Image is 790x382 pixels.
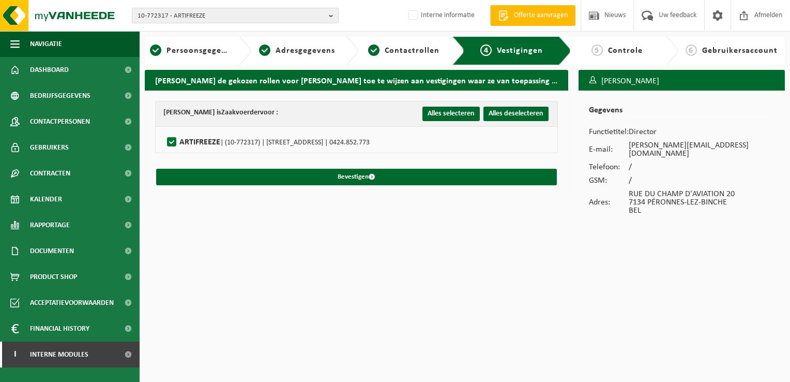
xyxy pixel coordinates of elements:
span: Vestigingen [497,47,543,55]
label: ARTIFREEZE [165,135,370,150]
a: 2Adresgegevens [256,45,337,57]
h2: Gegevens [589,106,774,120]
span: Gebruikersaccount [702,47,778,55]
span: 2 [259,45,270,56]
button: Bevestigen [156,169,557,185]
span: Kalender [30,186,62,212]
span: Persoonsgegevens [166,47,239,55]
span: Acceptatievoorwaarden [30,290,114,316]
span: Contactpersonen [30,109,90,135]
span: Contactrollen [385,47,439,55]
span: 4 [480,45,492,56]
span: Financial History [30,316,89,342]
span: 3 [368,45,379,56]
td: GSM: [589,174,629,187]
h3: [PERSON_NAME] [579,70,785,93]
span: Offerte aanvragen [511,10,570,21]
span: Bedrijfsgegevens [30,83,90,109]
span: I [10,342,20,368]
div: [PERSON_NAME] is voor : [163,107,278,119]
span: Adresgegevens [276,47,335,55]
span: Interne modules [30,342,88,368]
td: E-mail: [589,139,629,160]
td: Functietitel: [589,125,629,139]
span: Navigatie [30,31,62,57]
span: Documenten [30,238,74,264]
span: Product Shop [30,264,77,290]
span: 1 [150,45,161,56]
span: Gebruikers [30,135,69,160]
td: / [629,174,774,187]
td: Telefoon: [589,160,629,174]
span: 10-772317 - ARTIFREEZE [138,8,325,24]
span: | (10-772317) | [STREET_ADDRESS] | 0424.852.773 [220,139,370,146]
button: Alles selecteren [422,107,480,121]
span: 5 [591,45,603,56]
a: Offerte aanvragen [490,5,575,26]
span: Dashboard [30,57,69,83]
button: 10-772317 - ARTIFREEZE [132,8,339,23]
td: Adres: [589,187,629,217]
span: 6 [686,45,697,56]
td: [PERSON_NAME][EMAIL_ADDRESS][DOMAIN_NAME] [629,139,774,160]
td: Director [629,125,774,139]
td: / [629,160,774,174]
strong: Zaakvoerder [221,109,260,116]
span: Controle [608,47,643,55]
td: RUE DU CHAMP D'AVIATION 20 7134 PÉRONNES-LEZ-BINCHE BEL [629,187,774,217]
a: 3Contactrollen [363,45,444,57]
button: Alles deselecteren [483,107,549,121]
a: 1Persoonsgegevens [150,45,231,57]
span: Rapportage [30,212,70,238]
span: Contracten [30,160,70,186]
label: Interne informatie [406,8,475,23]
h2: [PERSON_NAME] de gekozen rollen voor [PERSON_NAME] toe te wijzen aan vestigingen waar ze van toep... [145,70,568,90]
